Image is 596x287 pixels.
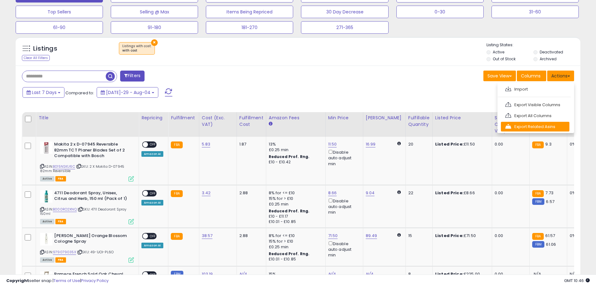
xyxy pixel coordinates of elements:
a: Terms of Use [53,278,80,284]
button: Top Sellers [16,6,103,18]
div: Shipping Costs (Exc. VAT) [495,115,527,134]
span: 2025-08-12 10:46 GMT [564,278,590,284]
img: 315jQuBwtfL._SL40_.jpg [40,233,53,245]
span: OFF [148,142,158,147]
span: 61.06 [546,241,556,247]
div: ASIN: [40,190,134,224]
a: 89.49 [366,233,377,239]
b: Listed Price: [435,141,464,147]
div: ASIN: [40,233,134,262]
span: 7.73 [545,190,553,196]
div: 8% for <= £10 [269,190,321,196]
label: Active [493,49,504,55]
label: Archived [540,56,557,62]
span: FBA [55,176,66,181]
small: FBA [532,233,544,240]
div: 0.00 [495,190,525,196]
div: 13% [269,141,321,147]
a: 5.83 [202,141,211,147]
a: Export Visible Columns [501,100,569,110]
div: £10 - £11.17 [269,214,321,219]
button: Last 7 Days [23,87,64,98]
div: 15% for > £10 [269,239,321,244]
small: FBM [532,241,544,248]
button: Columns [517,71,546,81]
div: £10.01 - £10.85 [269,257,321,262]
b: Listed Price: [435,190,464,196]
span: | SKU: 2 X Makita D-07945 82mm Reversible [40,164,124,173]
button: 271-365 [301,21,388,34]
div: Listed Price [435,115,489,121]
span: Columns [521,73,541,79]
button: 91-180 [111,21,198,34]
div: 15 [408,233,428,239]
span: | SKU: 49-1JOI-PL6O [77,250,114,255]
div: Disable auto adjust min [328,240,358,258]
button: Items Being Repriced [206,6,293,18]
label: Out of Stock [493,56,516,62]
div: Amazon AI [141,151,163,157]
span: OFF [148,191,158,196]
strong: Copyright [6,278,29,284]
a: 3.42 [202,190,211,196]
div: Amazon AI [141,200,163,205]
span: Compared to: [65,90,94,96]
a: Export Related Asins [501,122,569,131]
small: FBA [171,190,182,197]
b: Reduced Prof. Rng. [269,208,310,214]
button: × [151,39,158,46]
span: FBA [55,257,66,263]
div: 1.87 [239,141,261,147]
div: Fulfillable Quantity [408,115,430,128]
a: 8.66 [328,190,337,196]
b: Listed Price: [435,233,464,239]
span: Listings with cost : [122,44,151,53]
div: 22 [408,190,428,196]
div: 0.00 [495,233,525,239]
b: Makita 2 x D-07945 Reversible 82mm TCT Planer Blades Set of 2 Compatible with Bosch [54,141,130,161]
div: £0.25 min [269,244,321,250]
button: Save View [483,71,516,81]
div: 15% for > £10 [269,196,321,201]
small: Amazon Fees. [269,121,273,127]
div: Title [38,115,136,121]
div: £10 - £10.42 [269,160,321,165]
div: ASIN: [40,141,134,181]
span: 9.3 [545,141,551,147]
img: 41tHMLlrG0L._SL40_.jpg [40,190,53,203]
div: 2.88 [239,233,261,239]
a: B000RO2XNQ [53,207,77,212]
span: All listings currently available for purchase on Amazon [40,176,54,181]
div: £8.66 [435,190,487,196]
button: 31-60 [492,6,579,18]
div: Disable auto adjust min [328,197,358,215]
a: 38.57 [202,233,213,239]
div: Cost (Exc. VAT) [202,115,234,128]
div: seller snap | | [6,278,109,284]
div: 0% [570,233,590,239]
div: 0% [570,141,590,147]
span: 6.57 [546,199,554,205]
small: FBA [532,141,544,148]
div: 2.88 [239,190,261,196]
div: 0% [570,190,590,196]
div: with cost [122,48,151,53]
span: FBA [55,219,66,224]
small: FBM [532,198,544,205]
div: £71.50 [435,233,487,239]
button: [DATE]-29 - Aug-04 [97,87,158,98]
div: Fulfillment [171,115,196,121]
div: £11.50 [435,141,487,147]
a: B015NSKU6C [53,164,75,169]
div: Repricing [141,115,166,121]
div: £0.25 min [269,147,321,153]
a: 979079035X [53,250,76,255]
span: 61.57 [545,233,555,239]
span: | SKU: 4711 Deodorant Spray 150ml [40,207,127,216]
div: 20 [408,141,428,147]
button: 0-30 [396,6,484,18]
button: Filters [120,71,145,82]
div: £0.25 min [269,201,321,207]
span: [DATE]-29 - Aug-04 [106,89,150,96]
button: 30 Day Decrease [301,6,388,18]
